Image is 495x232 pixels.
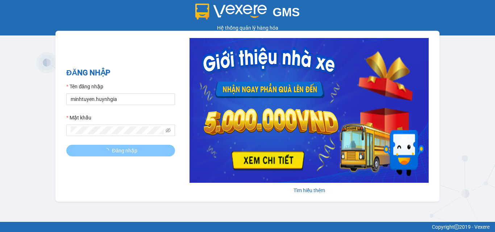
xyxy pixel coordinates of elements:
[5,223,490,231] div: Copyright 2019 - Vexere
[66,114,91,122] label: Mật khẩu
[166,128,171,133] span: eye-invisible
[104,148,112,153] span: loading
[66,83,103,90] label: Tên đăng nhập
[66,145,175,156] button: Đăng nhập
[71,126,164,134] input: Mật khẩu
[190,186,429,194] div: Tìm hiểu thêm
[66,93,175,105] input: Tên đăng nhập
[66,67,175,79] h2: ĐĂNG NHẬP
[273,5,300,19] span: GMS
[195,4,267,20] img: logo 2
[454,224,459,229] span: copyright
[195,11,300,17] a: GMS
[112,147,137,155] span: Đăng nhập
[190,38,429,183] img: banner-0
[2,24,493,32] div: Hệ thống quản lý hàng hóa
